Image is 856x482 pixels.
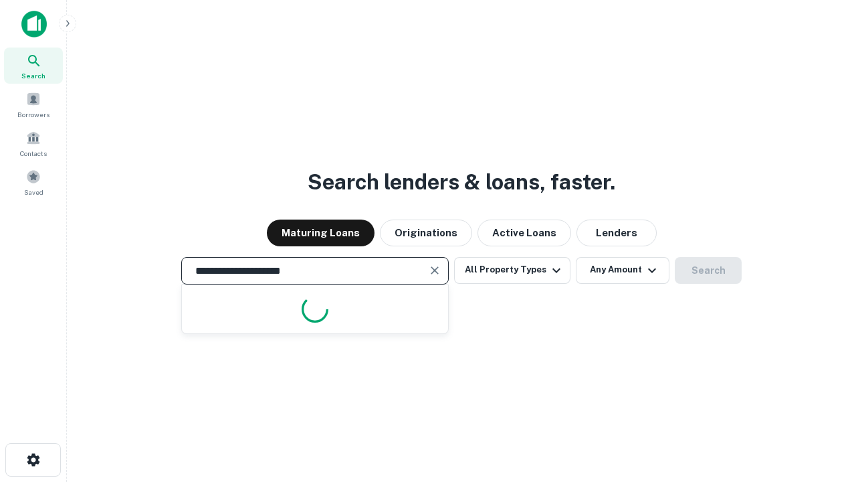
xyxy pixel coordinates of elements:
[308,166,615,198] h3: Search lenders & loans, faster.
[21,70,45,81] span: Search
[20,148,47,159] span: Contacts
[4,164,63,200] a: Saved
[576,220,657,246] button: Lenders
[4,86,63,123] a: Borrowers
[789,375,856,439] iframe: Chat Widget
[576,257,669,284] button: Any Amount
[477,220,571,246] button: Active Loans
[17,109,49,120] span: Borrowers
[425,261,444,280] button: Clear
[24,187,43,197] span: Saved
[21,11,47,37] img: capitalize-icon.png
[4,125,63,161] a: Contacts
[4,48,63,84] a: Search
[267,220,374,246] button: Maturing Loans
[380,220,472,246] button: Originations
[454,257,570,284] button: All Property Types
